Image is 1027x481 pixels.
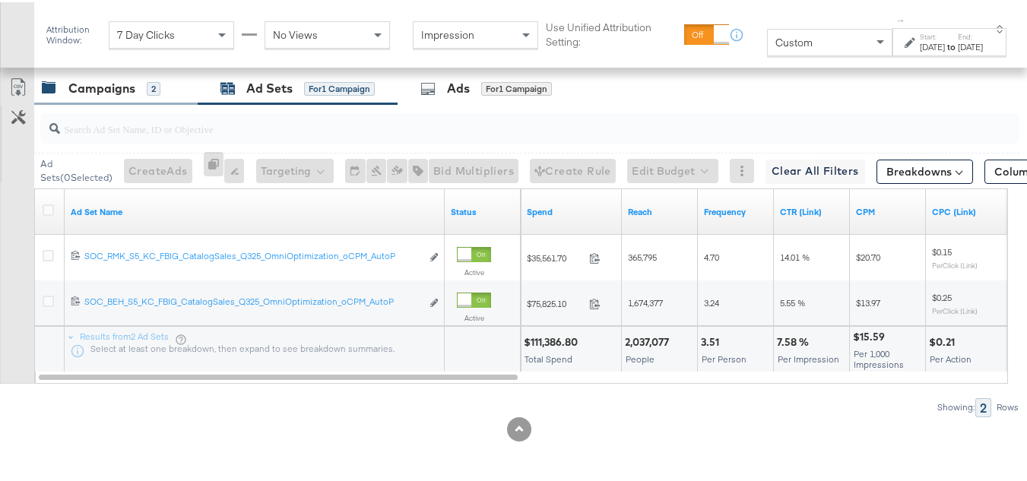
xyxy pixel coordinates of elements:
[701,333,724,347] div: 3.51
[853,328,889,342] div: $15.59
[856,204,920,216] a: The average cost you've paid to have 1,000 impressions of your ad.
[856,295,880,306] span: $13.97
[457,311,491,321] label: Active
[876,157,973,182] button: Breakdowns
[546,18,677,46] label: Use Unified Attribution Setting:
[628,295,663,306] span: 1,674,377
[932,304,978,313] sub: Per Click (Link)
[920,30,945,40] label: Start:
[929,333,959,347] div: $0.21
[524,333,582,347] div: $111,386.80
[772,160,859,179] span: Clear All Filters
[854,346,904,368] span: Per 1,000 Impressions
[704,204,768,216] a: The average number of times your ad was served to each person.
[625,333,674,347] div: 2,037,077
[457,265,491,275] label: Active
[273,26,318,40] span: No Views
[628,204,692,216] a: The number of people your ad was served to.
[704,249,719,261] span: 4.70
[975,396,991,415] div: 2
[481,80,552,93] div: for 1 Campaign
[765,157,865,182] button: Clear All Filters
[930,351,972,362] span: Per Action
[421,26,474,40] span: Impression
[894,16,908,21] span: ↑
[60,106,933,135] input: Search Ad Set Name, ID or Objective
[945,39,958,50] strong: to
[304,80,375,93] div: for 1 Campaign
[932,258,978,267] sub: Per Click (Link)
[246,78,293,95] div: Ad Sets
[117,26,175,40] span: 7 Day Clicks
[204,150,224,188] div: 0
[525,351,572,362] span: Total Spend
[777,333,813,347] div: 7.58 %
[68,78,135,95] div: Campaigns
[451,204,515,216] a: Shows the current state of your Ad Set.
[920,39,945,51] div: [DATE]
[527,250,583,261] span: $35,561.70
[84,293,421,309] a: SOC_BEH_S5_KC_FBIG_CatalogSales_Q325_OmniOptimization_oCPM_AutoP
[780,295,805,306] span: 5.55 %
[447,78,470,95] div: Ads
[626,351,655,362] span: People
[856,249,880,261] span: $20.70
[704,295,719,306] span: 3.24
[71,204,439,216] a: Your Ad Set name.
[147,80,160,93] div: 2
[778,351,839,362] span: Per Impression
[780,204,844,216] a: The number of clicks received on a link in your ad divided by the number of impressions.
[958,39,983,51] div: [DATE]
[932,290,952,301] span: $0.25
[780,249,810,261] span: 14.01 %
[40,155,113,182] div: Ad Sets ( 0 Selected)
[932,244,952,255] span: $0.15
[46,22,101,43] div: Attribution Window:
[937,400,975,410] div: Showing:
[628,249,657,261] span: 365,795
[84,293,421,305] div: SOC_BEH_S5_KC_FBIG_CatalogSales_Q325_OmniOptimization_oCPM_AutoP
[84,248,421,260] div: SOC_RMK_S5_KC_FBIG_CatalogSales_Q325_OmniOptimization_oCPM_AutoP
[775,33,813,47] span: Custom
[702,351,746,362] span: Per Person
[527,296,583,307] span: $75,825.10
[84,248,421,264] a: SOC_RMK_S5_KC_FBIG_CatalogSales_Q325_OmniOptimization_oCPM_AutoP
[996,400,1019,410] div: Rows
[958,30,983,40] label: End:
[527,204,616,216] a: The total amount spent to date.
